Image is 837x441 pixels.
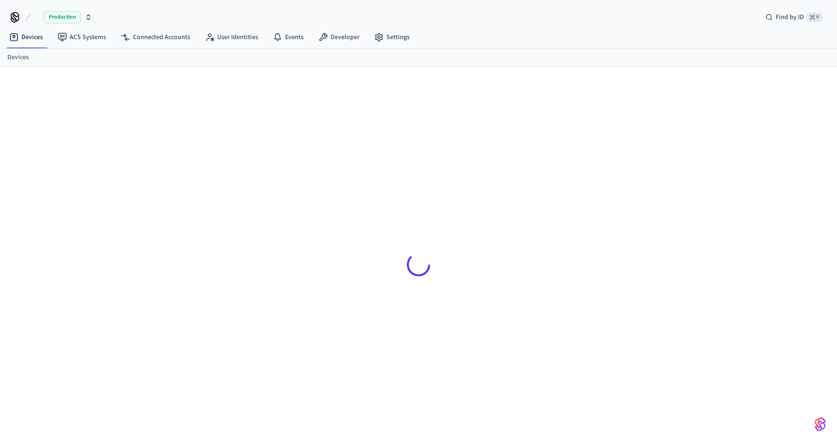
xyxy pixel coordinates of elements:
span: Production [44,11,81,23]
a: User Identities [198,29,266,46]
div: Find by ID⌘ K [758,9,830,26]
span: Find by ID [776,13,804,22]
a: Devices [7,53,29,62]
a: ACS Systems [50,29,113,46]
a: Devices [2,29,50,46]
span: ⌘ K [807,13,822,22]
a: Developer [311,29,367,46]
a: Events [266,29,311,46]
a: Settings [367,29,417,46]
img: SeamLogoGradient.69752ec5.svg [815,417,826,432]
a: Connected Accounts [113,29,198,46]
